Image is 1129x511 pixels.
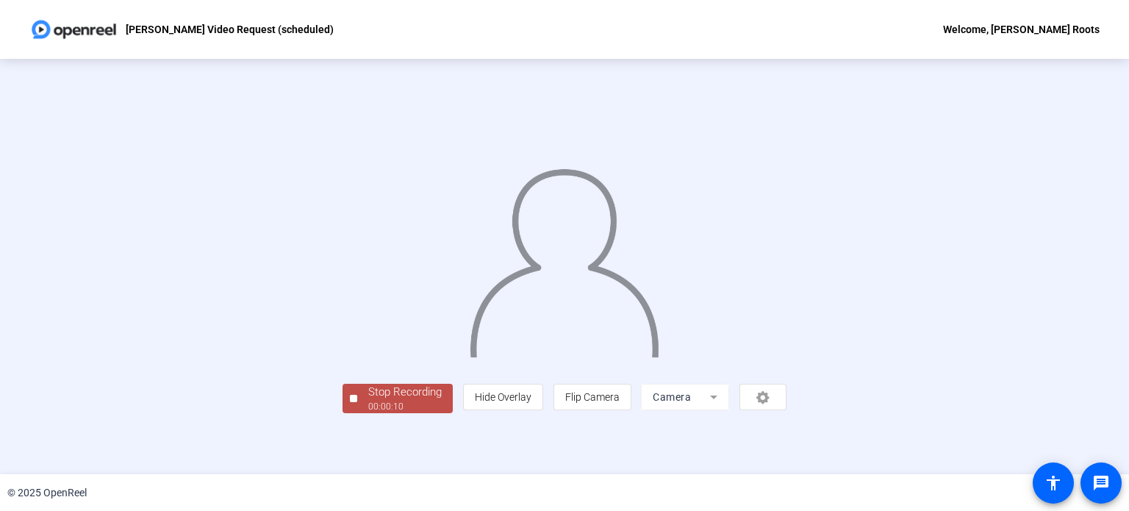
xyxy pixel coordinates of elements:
[553,384,631,410] button: Flip Camera
[1092,474,1110,492] mat-icon: message
[7,485,87,501] div: © 2025 OpenReel
[463,384,543,410] button: Hide Overlay
[29,15,118,44] img: OpenReel logo
[943,21,1100,38] div: Welcome, [PERSON_NAME] Roots
[1044,474,1062,492] mat-icon: accessibility
[468,157,660,357] img: overlay
[126,21,334,38] p: [PERSON_NAME] Video Request (scheduled)
[475,391,531,403] span: Hide Overlay
[565,391,620,403] span: Flip Camera
[368,384,442,401] div: Stop Recording
[343,384,453,414] button: Stop Recording00:00:10
[368,400,442,413] div: 00:00:10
